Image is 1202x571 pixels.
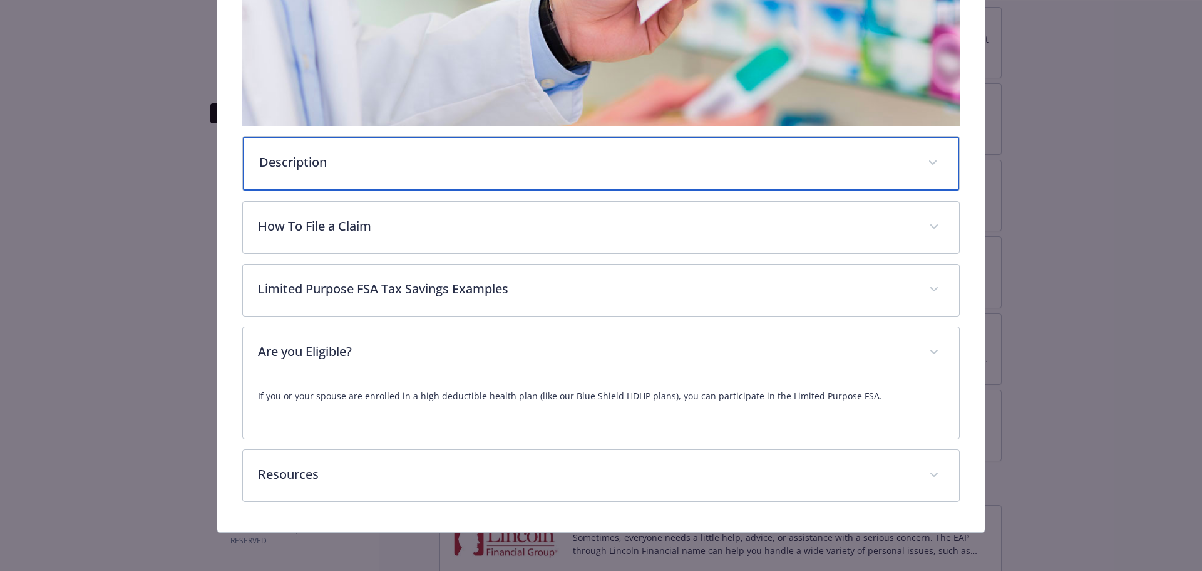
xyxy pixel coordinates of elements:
[243,327,960,379] div: Are you Eligible?
[259,153,913,172] p: Description
[243,137,960,191] div: Description
[243,265,960,316] div: Limited Purpose FSA Tax Savings Examples
[258,280,915,298] p: Limited Purpose FSA Tax Savings Examples
[258,389,945,404] p: If you or your spouse are enrolled in a high deductible health plan (like our Blue Shield HDHP pl...
[243,202,960,253] div: How To File a Claim
[243,379,960,439] div: Are you Eligible?
[258,342,915,361] p: Are you Eligible?
[243,450,960,501] div: Resources
[258,465,915,484] p: Resources
[258,217,915,236] p: How To File a Claim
